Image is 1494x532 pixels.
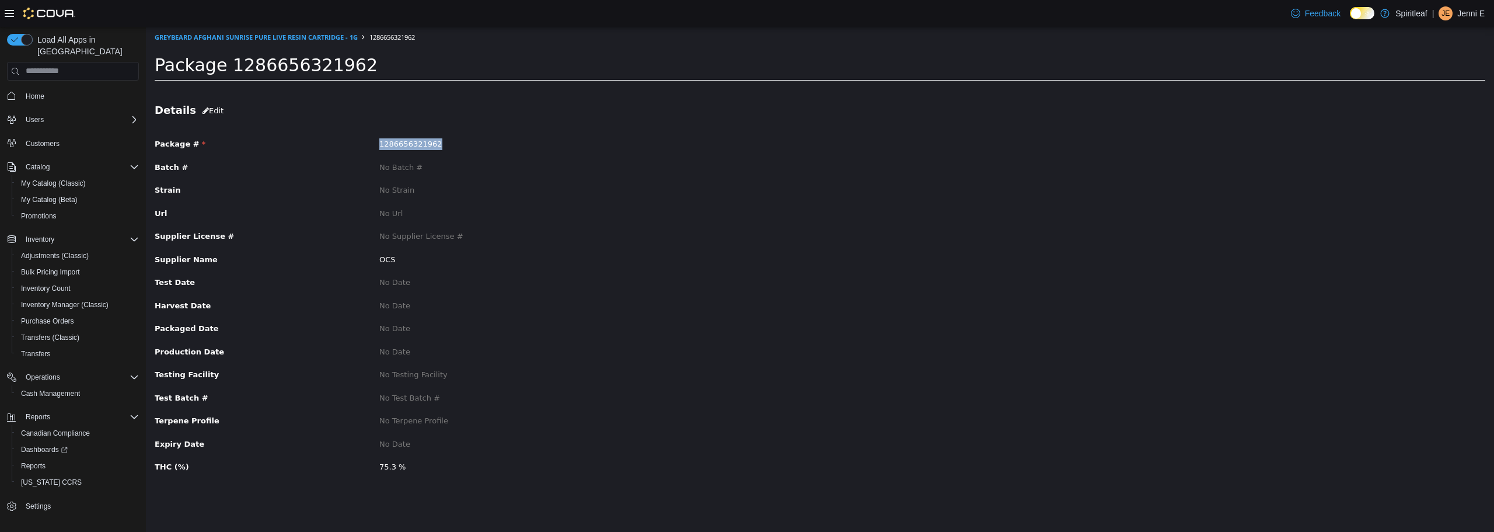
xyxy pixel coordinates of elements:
span: No Terpene Profile [233,390,302,398]
span: Canadian Compliance [16,426,139,440]
span: Url [9,182,21,191]
span: Package 1286656321962 [9,28,232,48]
span: Cash Management [16,387,139,401]
span: Details [9,77,50,89]
span: Operations [26,373,60,382]
span: No Date [233,297,264,306]
a: Home [21,89,49,103]
span: No Date [233,413,264,422]
button: Reports [12,458,144,474]
span: Supplier Name [9,228,72,237]
a: Transfers [16,347,55,361]
span: Feedback [1305,8,1341,19]
span: Dashboards [16,443,139,457]
a: Inventory Manager (Classic) [16,298,113,312]
button: Edit [50,74,84,95]
span: Production Date [9,321,78,329]
span: No Batch # [233,136,277,145]
span: [US_STATE] CCRS [21,478,82,487]
span: Harvest Date [9,274,65,283]
span: Test Batch # [9,367,62,375]
span: Testing Facility [9,343,73,352]
span: My Catalog (Beta) [16,193,139,207]
button: Settings [2,498,144,514]
span: Inventory Manager (Classic) [21,300,109,310]
a: [US_STATE] CCRS [16,475,86,489]
span: Catalog [21,160,139,174]
span: Operations [21,370,139,384]
span: My Catalog (Classic) [16,176,139,190]
span: Catalog [26,162,50,172]
span: Settings [21,499,139,513]
button: Catalog [2,159,144,175]
img: Cova [23,8,75,19]
span: Transfers (Classic) [21,333,79,342]
span: Inventory Manager (Classic) [16,298,139,312]
span: Reports [16,459,139,473]
span: Purchase Orders [16,314,139,328]
span: Washington CCRS [16,475,139,489]
span: No Url [233,182,257,191]
button: Transfers (Classic) [12,329,144,346]
button: Cash Management [12,385,144,402]
span: Batch # [9,136,42,145]
span: Home [26,92,44,101]
button: Promotions [12,208,144,224]
button: Operations [21,370,65,384]
span: Home [21,89,139,103]
span: Inventory Count [16,281,139,295]
button: Canadian Compliance [12,425,144,441]
span: Settings [26,502,51,511]
a: Dashboards [12,441,144,458]
button: Users [2,112,144,128]
span: My Catalog (Classic) [21,179,86,188]
input: Dark Mode [1350,7,1374,19]
span: Package # [9,113,60,121]
span: Dashboards [21,445,68,454]
button: Inventory [21,232,59,246]
span: Promotions [16,209,139,223]
span: Purchase Orders [21,317,74,326]
span: Transfers (Classic) [16,331,139,345]
a: Feedback [1286,2,1345,25]
button: Customers [2,135,144,152]
a: Greybeard Afghani Sunrise Pure Live Resin Cartridge - 1g [9,6,212,15]
span: Reports [21,461,46,471]
a: Reports [16,459,50,473]
span: Packaged Date [9,297,73,306]
span: 1286656321962 [224,6,269,15]
button: Reports [21,410,55,424]
p: Spiritleaf [1395,6,1427,20]
span: Expiry Date [9,413,58,422]
span: Adjustments (Classic) [21,251,89,260]
span: Bulk Pricing Import [16,265,139,279]
span: Load All Apps in [GEOGRAPHIC_DATA] [33,34,139,57]
span: My Catalog (Beta) [21,195,78,204]
span: Reports [26,412,50,422]
span: No Date [233,321,264,329]
span: Inventory [21,232,139,246]
button: Inventory [2,231,144,248]
button: Adjustments (Classic) [12,248,144,264]
span: No Strain [233,159,268,168]
a: Dashboards [16,443,72,457]
span: 1286656321962 [233,113,296,121]
span: Supplier License # [9,205,88,214]
a: Purchase Orders [16,314,79,328]
span: Promotions [21,211,57,221]
span: No Supplier License # [233,205,317,214]
span: No Date [233,274,264,283]
button: Catalog [21,160,54,174]
span: Customers [26,139,60,148]
a: Adjustments (Classic) [16,249,93,263]
button: Operations [2,369,144,385]
a: Canadian Compliance [16,426,95,440]
button: Inventory Manager (Classic) [12,297,144,313]
span: Canadian Compliance [21,429,90,438]
a: My Catalog (Classic) [16,176,90,190]
span: THC (%) [9,436,43,444]
a: Settings [21,499,55,513]
span: No Testing Facility [233,343,302,352]
span: JE [1441,6,1450,20]
span: Inventory Count [21,284,71,293]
